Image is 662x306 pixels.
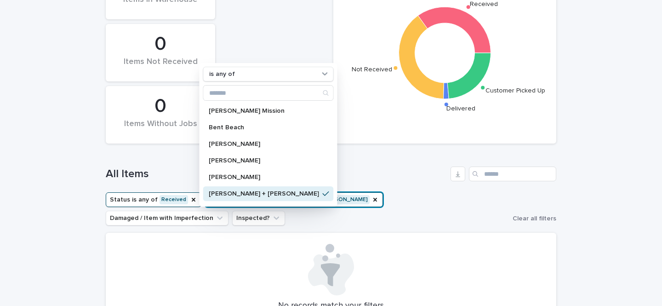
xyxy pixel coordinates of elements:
span: Clear all filters [513,215,556,222]
div: Items Without Jobs [121,119,200,139]
p: Bent Beach [209,124,319,131]
text: Not Received [352,66,392,73]
button: Damaged / Item with Imperfection [106,211,228,225]
button: Clear all filters [509,212,556,225]
p: [PERSON_NAME] [209,174,319,180]
div: Items Not Received [121,57,200,76]
text: Received [470,1,498,7]
p: [PERSON_NAME] [209,141,319,147]
p: [PERSON_NAME] + [PERSON_NAME] [209,191,319,197]
div: 0 [121,95,200,118]
p: [PERSON_NAME] Mission [209,108,319,114]
input: Search [204,86,333,100]
input: Search [469,167,556,181]
text: Delivered [446,105,475,112]
text: Customer Picked Up [485,87,545,94]
button: Inspected? [232,211,285,225]
h1: All Items [106,167,447,181]
div: 0 [121,33,200,56]
div: Search [203,85,334,101]
p: [PERSON_NAME] [209,157,319,164]
p: is any of [209,70,235,78]
button: Status [106,192,201,207]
